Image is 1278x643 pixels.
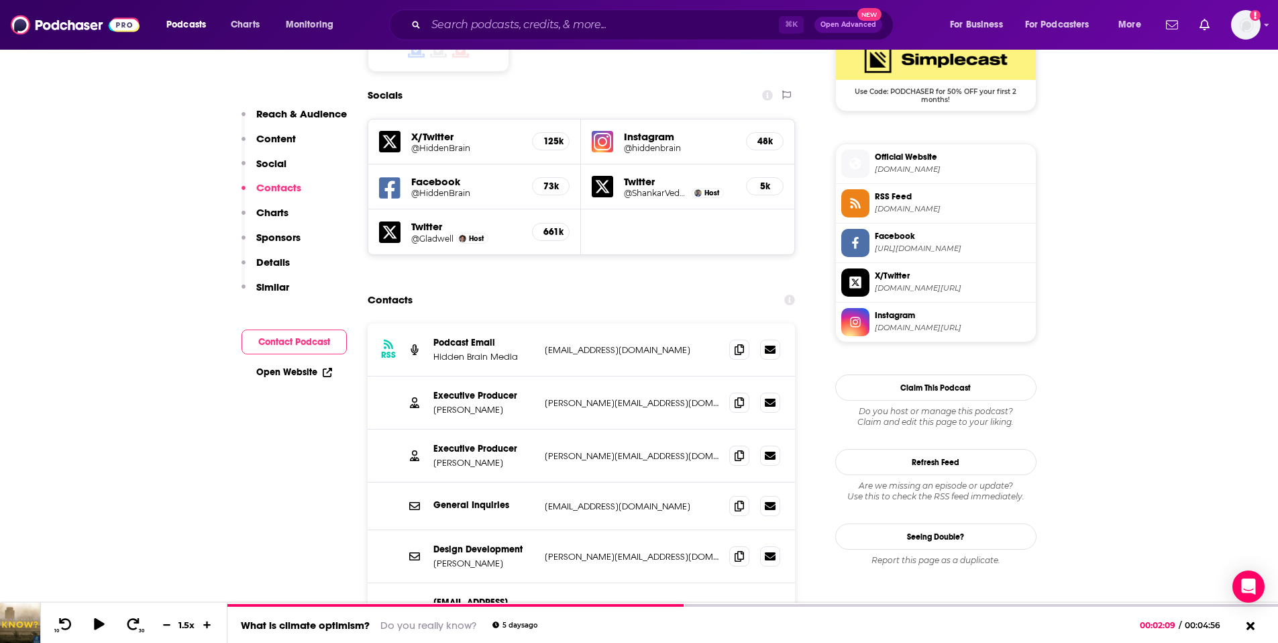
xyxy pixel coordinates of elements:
span: 30 [139,628,144,634]
button: Sponsors [242,231,301,256]
p: [EMAIL_ADDRESS][DOMAIN_NAME] [433,597,534,620]
p: Contacts [256,181,301,194]
span: Host [469,234,484,243]
div: Search podcasts, credits, & more... [402,9,906,40]
button: Details [242,256,290,281]
p: [PERSON_NAME] [433,457,534,468]
button: 10 [52,617,77,634]
span: Monitoring [286,15,333,34]
h5: 661k [543,226,558,238]
h5: @Gladwell [411,234,454,244]
span: Open Advanced [820,21,876,28]
span: Official Website [875,151,1030,163]
svg: Add a profile image [1250,10,1261,21]
a: SimpleCast Deal: Use Code: PODCHASER for 50% OFF your first 2 months! [836,40,1036,103]
div: Open Intercom Messenger [1232,571,1265,603]
div: Report this page as a duplicate. [835,555,1036,566]
p: Hidden Brain Media [433,351,534,362]
span: / [1179,620,1181,630]
span: Use Code: PODCHASER for 50% OFF your first 2 months! [836,80,1036,104]
p: Sponsors [256,231,301,244]
span: Do you host or manage this podcast? [835,406,1036,417]
button: open menu [1016,14,1109,36]
span: Instagram [875,309,1030,321]
p: Reach & Audience [256,107,347,120]
span: siriusxm.com [875,164,1030,175]
span: twitter.com/HiddenBrain [875,283,1030,293]
span: For Business [950,15,1003,34]
h2: Socials [368,83,403,108]
img: Malcolm Gladwell [459,235,466,242]
button: Charts [242,206,288,231]
p: [PERSON_NAME][EMAIL_ADDRESS][DOMAIN_NAME] [545,450,719,462]
h5: X/Twitter [411,130,522,143]
span: ⌘ K [779,16,804,34]
button: Claim This Podcast [835,375,1036,401]
a: @HiddenBrain [411,143,522,153]
img: Shankar Vedantam [694,189,702,197]
button: open menu [157,14,223,36]
span: https://www.facebook.com/HiddenBrain [875,244,1030,254]
button: Contacts [242,181,301,206]
p: Executive Producer [433,390,534,401]
button: Reach & Audience [242,107,347,132]
span: More [1118,15,1141,34]
h5: Facebook [411,175,522,188]
p: [PERSON_NAME][EMAIL_ADDRESS][DOMAIN_NAME] [545,551,719,562]
p: [EMAIL_ADDRESS][DOMAIN_NAME] [545,344,719,356]
a: @HiddenBrain [411,188,522,198]
img: Podchaser - Follow, Share and Rate Podcasts [11,12,140,38]
span: 00:02:09 [1140,620,1179,630]
span: feeds.npr.org [875,204,1030,214]
button: Social [242,157,286,182]
span: New [857,8,882,21]
p: General Inquiries [433,499,534,511]
a: @hiddenbrain [624,143,735,153]
span: X/Twitter [875,270,1030,282]
p: Social [256,157,286,170]
a: X/Twitter[DOMAIN_NAME][URL] [841,268,1030,297]
a: Do you really know? [380,619,476,632]
span: 00:04:56 [1181,620,1234,630]
span: Facebook [875,230,1030,242]
input: Search podcasts, credits, & more... [426,14,779,36]
a: What is climate optimism? [241,619,370,632]
p: Design Development [433,544,534,555]
button: Refresh Feed [835,449,1036,475]
span: instagram.com/hiddenbrain [875,323,1030,333]
span: For Podcasters [1025,15,1089,34]
p: Content [256,132,296,145]
h5: 73k [543,181,558,192]
p: [PERSON_NAME] [433,404,534,415]
button: Open AdvancedNew [814,17,882,33]
button: open menu [1109,14,1158,36]
a: Seeing Double? [835,524,1036,550]
h5: 48k [757,136,772,147]
button: open menu [941,14,1020,36]
h5: Instagram [624,130,735,143]
p: Executive Producer [433,443,534,454]
p: Podcast Email [433,337,534,348]
button: Show profile menu [1231,10,1261,40]
button: 30 [121,617,147,634]
a: RSS Feed[DOMAIN_NAME] [841,189,1030,217]
button: Similar [242,281,289,305]
a: Charts [222,14,268,36]
h2: Contacts [368,287,413,313]
div: 1.5 x [176,620,199,630]
div: Claim and edit this page to your liking. [835,406,1036,428]
p: [PERSON_NAME] [433,558,534,569]
button: Content [242,132,296,157]
img: User Profile [1231,10,1261,40]
a: Show notifications dropdown [1194,13,1215,36]
a: @ShankarVedantam [624,188,688,198]
a: Official Website[DOMAIN_NAME] [841,150,1030,178]
h5: 125k [543,136,558,147]
a: Facebook[URL][DOMAIN_NAME] [841,229,1030,257]
p: Similar [256,281,289,293]
a: Instagram[DOMAIN_NAME][URL] [841,308,1030,336]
